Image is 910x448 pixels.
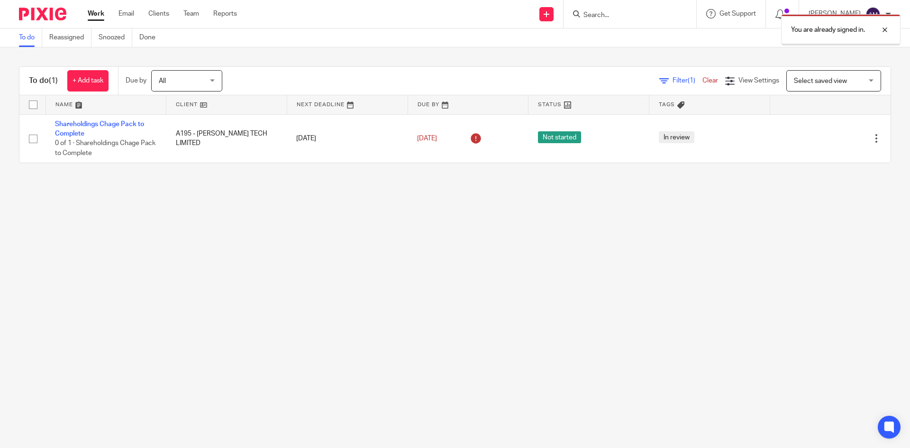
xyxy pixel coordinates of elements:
[213,9,237,18] a: Reports
[159,78,166,84] span: All
[29,76,58,86] h1: To do
[702,77,718,84] a: Clear
[49,28,91,47] a: Reassigned
[659,131,694,143] span: In review
[99,28,132,47] a: Snoozed
[19,8,66,20] img: Pixie
[55,140,155,156] span: 0 of 1 · Shareholdings Chage Pack to Complete
[688,77,695,84] span: (1)
[49,77,58,84] span: (1)
[148,9,169,18] a: Clients
[55,121,144,137] a: Shareholdings Chage Pack to Complete
[19,28,42,47] a: To do
[794,78,847,84] span: Select saved view
[67,70,109,91] a: + Add task
[673,77,702,84] span: Filter
[287,114,408,163] td: [DATE]
[139,28,163,47] a: Done
[417,135,437,142] span: [DATE]
[166,114,287,163] td: A195 - [PERSON_NAME] TECH LIMITED
[538,131,581,143] span: Not started
[738,77,779,84] span: View Settings
[659,102,675,107] span: Tags
[88,9,104,18] a: Work
[118,9,134,18] a: Email
[183,9,199,18] a: Team
[791,25,865,35] p: You are already signed in.
[865,7,881,22] img: svg%3E
[126,76,146,85] p: Due by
